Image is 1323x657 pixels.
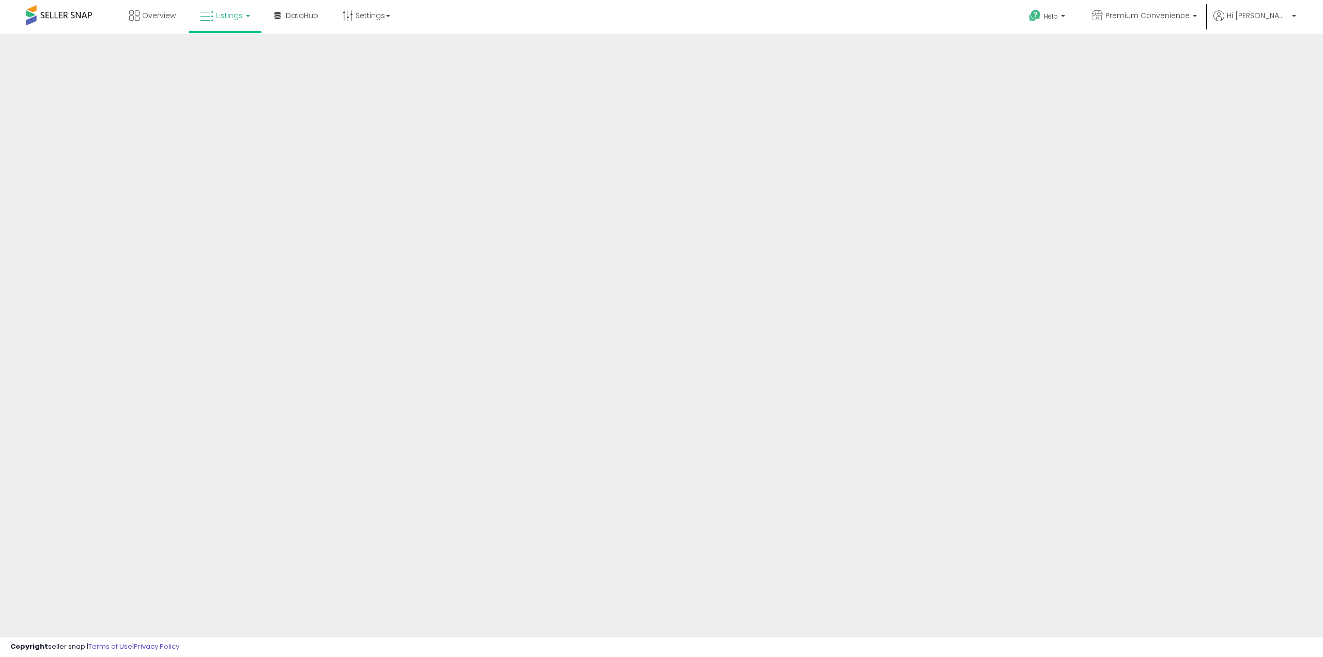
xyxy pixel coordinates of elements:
[142,10,176,21] span: Overview
[1105,10,1190,21] span: Premium Convenience
[1213,10,1296,34] a: Hi [PERSON_NAME]
[1227,10,1289,21] span: Hi [PERSON_NAME]
[216,10,243,21] span: Listings
[286,10,318,21] span: DataHub
[1028,9,1041,22] i: Get Help
[1044,12,1058,21] span: Help
[1021,2,1075,34] a: Help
